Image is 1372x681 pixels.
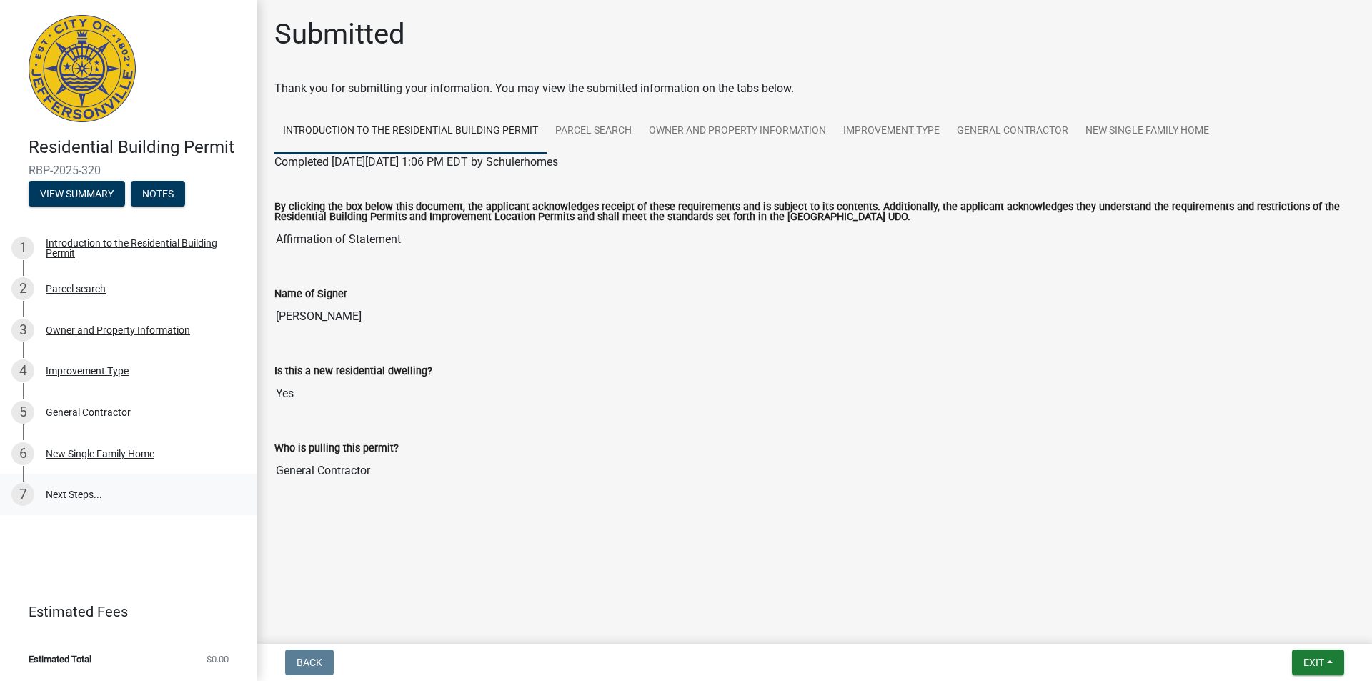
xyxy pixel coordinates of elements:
[11,237,34,259] div: 1
[274,17,405,51] h1: Submitted
[274,202,1355,223] label: By clicking the box below this document, the applicant acknowledges receipt of these requirements...
[29,137,246,158] h4: Residential Building Permit
[29,189,125,200] wm-modal-confirm: Summary
[11,597,234,626] a: Estimated Fees
[11,401,34,424] div: 5
[274,155,558,169] span: Completed [DATE][DATE] 1:06 PM EDT by Schulerhomes
[547,109,640,154] a: Parcel search
[640,109,835,154] a: Owner and Property Information
[29,15,136,122] img: City of Jeffersonville, Indiana
[29,164,229,177] span: RBP-2025-320
[46,449,154,459] div: New Single Family Home
[835,109,948,154] a: Improvement Type
[274,109,547,154] a: Introduction to the Residential Building Permit
[46,325,190,335] div: Owner and Property Information
[1077,109,1218,154] a: New Single Family Home
[131,181,185,207] button: Notes
[29,655,91,664] span: Estimated Total
[11,319,34,342] div: 3
[274,289,347,299] label: Name of Signer
[274,80,1355,97] div: Thank you for submitting your information. You may view the submitted information on the tabs below.
[297,657,322,668] span: Back
[207,655,229,664] span: $0.00
[11,277,34,300] div: 2
[11,359,34,382] div: 4
[46,366,129,376] div: Improvement Type
[274,367,432,377] label: Is this a new residential dwelling?
[11,483,34,506] div: 7
[46,407,131,417] div: General Contractor
[131,189,185,200] wm-modal-confirm: Notes
[11,442,34,465] div: 6
[46,238,234,258] div: Introduction to the Residential Building Permit
[46,284,106,294] div: Parcel search
[29,181,125,207] button: View Summary
[1303,657,1324,668] span: Exit
[1292,650,1344,675] button: Exit
[285,650,334,675] button: Back
[948,109,1077,154] a: General Contractor
[274,444,399,454] label: Who is pulling this permit?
